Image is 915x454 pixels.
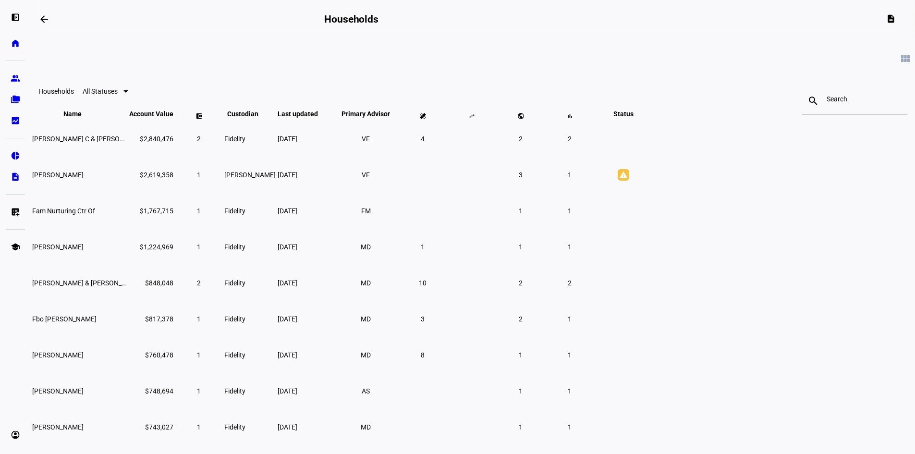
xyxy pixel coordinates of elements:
span: 1 [519,243,523,251]
input: Search [827,95,882,103]
li: VF [357,166,375,184]
td: $848,048 [129,265,174,300]
span: [DATE] [278,423,297,431]
span: Fidelity [224,135,245,143]
eth-mat-symbol: list_alt_add [11,207,20,217]
a: bid_landscape [6,111,25,130]
eth-mat-symbol: pie_chart [11,151,20,160]
a: description [6,167,25,186]
span: John Lee Lillibridge Iii [32,243,84,251]
span: Fidelity [224,351,245,359]
span: 4 [421,135,425,143]
span: Fidelity [224,315,245,323]
span: 2 [568,135,572,143]
span: Fidelity [224,243,245,251]
span: Rebecca M Taylor [32,423,84,431]
span: Primary Advisor [334,110,397,118]
eth-mat-symbol: folder_copy [11,95,20,104]
span: 1 [197,315,201,323]
span: 1 [568,387,572,395]
span: 1 [421,243,425,251]
span: 1 [519,351,523,359]
eth-mat-symbol: group [11,74,20,83]
h2: Households [324,13,378,25]
mat-icon: description [886,14,896,24]
li: MD [357,346,375,364]
span: [DATE] [278,243,297,251]
mat-icon: search [802,95,825,107]
span: Last updated [278,110,332,118]
span: Fam Nurturing Ctr Of [32,207,95,215]
li: MD [357,310,375,328]
span: 10 [419,279,427,287]
span: 1 [197,243,201,251]
mat-icon: arrow_backwards [38,13,50,25]
span: Fbo Marian S Pruslin [32,315,97,323]
td: $2,840,476 [129,121,174,156]
eth-data-table-title: Households [38,87,74,95]
span: All Statuses [83,87,118,95]
li: MD [357,274,375,292]
span: Arlene Golda Germain [32,387,84,395]
span: 2 [197,279,201,287]
span: [DATE] [278,171,297,179]
mat-icon: warning [618,169,629,181]
td: $743,027 [129,409,174,444]
span: Name [63,110,96,118]
li: MD [357,418,375,436]
span: 1 [568,207,572,215]
span: 1 [519,387,523,395]
td: $1,224,969 [129,229,174,264]
span: 3 [519,171,523,179]
span: 1 [568,171,572,179]
mat-icon: view_module [900,53,911,64]
span: Custodian [227,110,273,118]
span: [DATE] [278,135,297,143]
span: Linda Stathoplos & John Lee Lillibridge Iii [32,279,142,287]
eth-mat-symbol: left_panel_open [11,12,20,22]
span: Fidelity [224,279,245,287]
span: 1 [197,423,201,431]
span: [DATE] [278,387,297,395]
a: folder_copy [6,90,25,109]
span: Fidelity [224,423,245,431]
eth-mat-symbol: account_circle [11,430,20,440]
span: 1 [197,387,201,395]
a: pie_chart [6,146,25,165]
a: group [6,69,25,88]
td: $2,619,358 [129,157,174,192]
li: FM [357,202,375,220]
span: 1 [519,207,523,215]
span: 3 [421,315,425,323]
td: $748,694 [129,373,174,408]
span: Vinita C & David L Ferrera [32,135,148,143]
td: $1,767,715 [129,193,174,228]
span: Debora D Mayer [32,171,84,179]
span: 8 [421,351,425,359]
span: 1 [197,171,201,179]
eth-mat-symbol: home [11,38,20,48]
span: 1 [568,243,572,251]
span: 1 [197,207,201,215]
td: $817,378 [129,301,174,336]
span: 2 [197,135,201,143]
span: Account Value [129,110,173,118]
eth-mat-symbol: bid_landscape [11,116,20,125]
span: [DATE] [278,279,297,287]
span: 2 [519,315,523,323]
li: VF [357,130,375,147]
li: MD [357,238,375,256]
span: 1 [568,351,572,359]
span: Fidelity [224,207,245,215]
span: [DATE] [278,351,297,359]
span: [PERSON_NAME] [224,171,276,179]
span: 2 [519,135,523,143]
span: 2 [568,279,572,287]
eth-mat-symbol: school [11,242,20,252]
span: 2 [519,279,523,287]
span: Fidelity [224,387,245,395]
span: 1 [197,351,201,359]
span: Status [606,110,641,118]
span: Kashif Sheikh [32,351,84,359]
li: AS [357,382,375,400]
